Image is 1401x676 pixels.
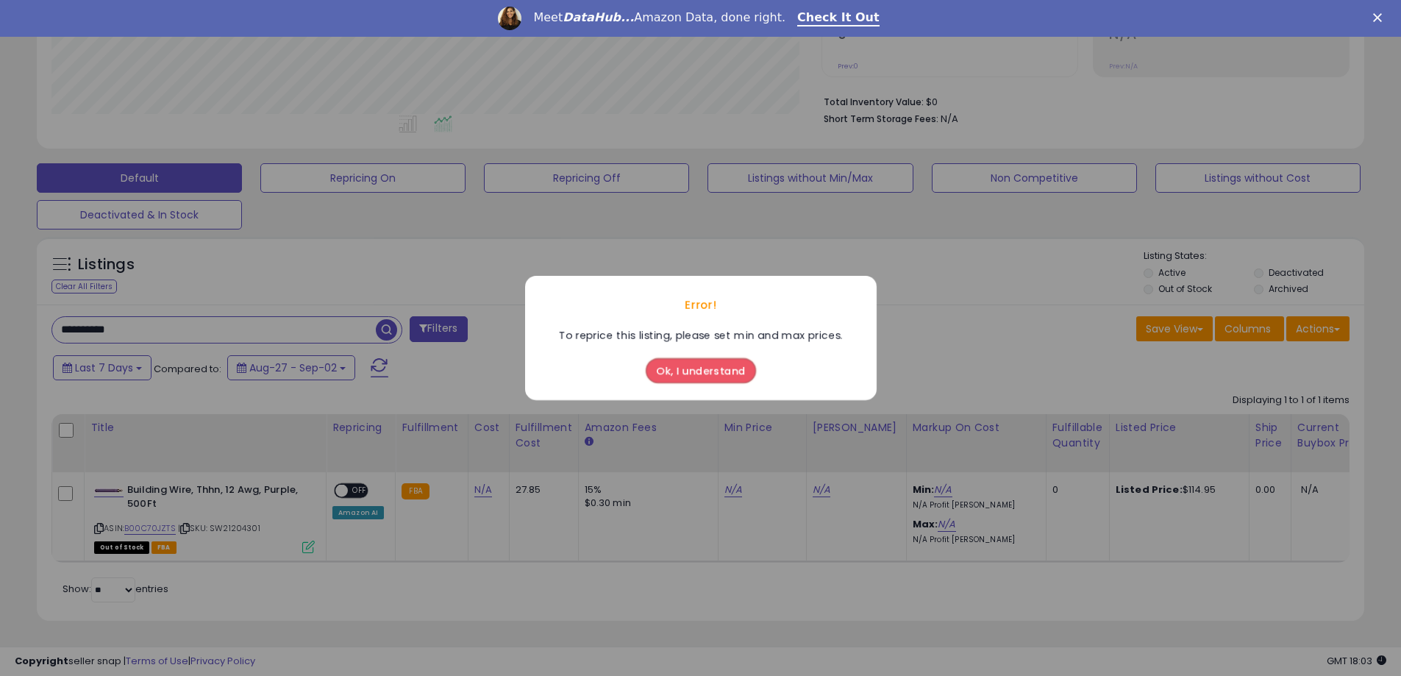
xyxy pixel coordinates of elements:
[563,10,634,24] i: DataHub...
[525,283,877,327] div: Error!
[551,327,850,344] div: To reprice this listing, please set min and max prices.
[797,10,880,26] a: Check It Out
[533,10,785,25] div: Meet Amazon Data, done right.
[498,7,521,30] img: Profile image for Georgie
[646,358,756,383] button: Ok, I understand
[1373,13,1388,22] div: Close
